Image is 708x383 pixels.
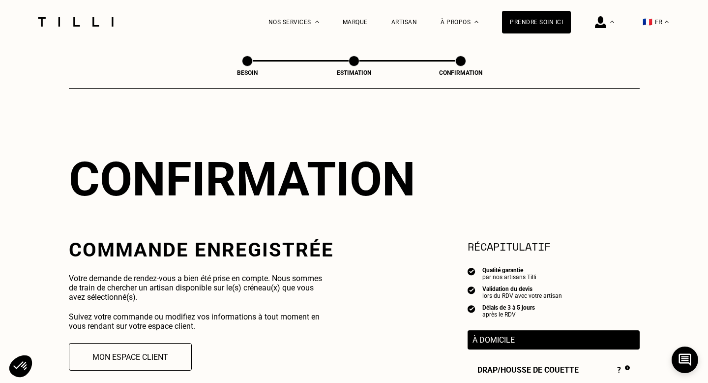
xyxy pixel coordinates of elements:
[69,152,640,207] div: Confirmation
[305,69,403,76] div: Estimation
[468,238,640,255] section: Récapitulatif
[69,274,331,302] p: Votre demande de rendez-vous a bien été prise en compte. Nous sommes de train de chercher un arti...
[474,21,478,23] img: Menu déroulant à propos
[468,286,475,294] img: icon list info
[412,69,510,76] div: Confirmation
[69,238,334,261] h2: Commande enregistrée
[482,311,535,318] div: après le RDV
[502,11,571,33] a: Prendre soin ici
[315,21,319,23] img: Menu déroulant
[625,365,629,370] img: Pourquoi le prix est indéfini ?
[477,365,579,376] span: Drap/Housse de couette
[482,304,535,311] div: Délais de 3 à 5 jours
[610,21,614,23] img: Menu déroulant
[343,19,368,26] a: Marque
[69,312,331,331] p: Suivez votre commande ou modifiez vos informations à tout moment en vous rendant sur votre espace...
[482,292,562,299] div: lors du RDV avec votre artisan
[472,335,635,345] p: À domicile
[468,267,475,276] img: icon list info
[482,274,536,281] div: par nos artisans Tilli
[665,21,669,23] img: menu déroulant
[391,19,417,26] a: Artisan
[643,17,652,27] span: 🇫🇷
[468,304,475,313] img: icon list info
[595,16,606,28] img: icône connexion
[69,343,192,371] button: Mon espace client
[482,267,536,274] div: Qualité garantie
[482,286,562,292] div: Validation du devis
[34,17,117,27] img: Logo du service de couturière Tilli
[198,69,296,76] div: Besoin
[617,365,629,376] div: ?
